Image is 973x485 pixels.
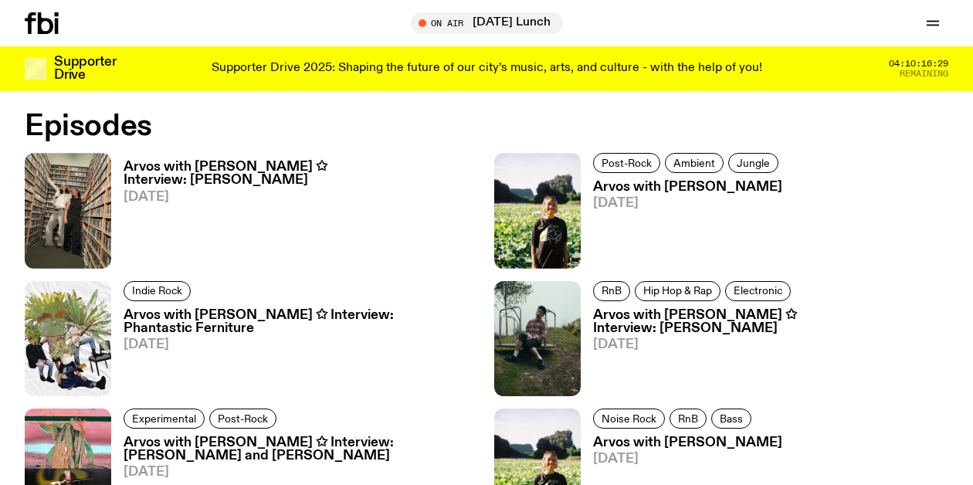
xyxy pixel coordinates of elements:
a: Jungle [728,153,778,173]
p: Supporter Drive 2025: Shaping the future of our city’s music, arts, and culture - with the help o... [212,62,762,76]
img: four people with fern plants for heads [25,281,111,396]
a: Ambient [665,153,724,173]
a: Noise Rock [593,409,665,429]
h3: Arvos with [PERSON_NAME] [593,181,783,194]
span: Experimental [132,412,196,424]
span: [DATE] [124,466,479,479]
span: Hip Hop & Rap [643,285,712,297]
span: [DATE] [124,191,479,204]
a: Post-Rock [209,409,276,429]
a: Arvos with [PERSON_NAME] ✩ Interview: Phantastic Ferniture[DATE] [111,309,479,396]
span: [DATE] [593,197,783,210]
img: Rich Brian sits on playground equipment pensively, feeling ethereal in a misty setting [494,281,581,396]
h3: Arvos with [PERSON_NAME] ✩ Interview: [PERSON_NAME] [593,309,948,335]
span: RnB [602,285,622,297]
a: RnB [670,409,707,429]
a: Hip Hop & Rap [635,281,720,301]
a: Arvos with [PERSON_NAME][DATE] [581,181,783,268]
span: Post-Rock [218,412,268,424]
span: 04:10:16:29 [889,59,948,68]
h3: Arvos with [PERSON_NAME] [593,436,782,449]
h3: Arvos with [PERSON_NAME] ✩ Interview: Phantastic Ferniture [124,309,479,335]
button: On Air[DATE] Lunch [411,12,563,34]
span: [DATE] [124,338,479,351]
span: Ambient [673,158,715,169]
span: Noise Rock [602,412,656,424]
a: RnB [593,281,630,301]
h3: Arvos with [PERSON_NAME] ✩ Interview: [PERSON_NAME] and [PERSON_NAME] [124,436,479,463]
span: Bass [720,412,743,424]
span: Electronic [734,285,782,297]
span: Post-Rock [602,158,652,169]
h2: Episodes [25,113,636,141]
span: Jungle [737,158,770,169]
h3: Supporter Drive [54,56,116,82]
span: Remaining [900,70,948,78]
h3: Arvos with [PERSON_NAME] ✩ Interview: [PERSON_NAME] [124,161,479,187]
span: [DATE] [593,338,948,351]
span: [DATE] [593,453,782,466]
span: RnB [678,412,698,424]
a: Experimental [124,409,205,429]
span: Indie Rock [132,285,182,297]
a: Indie Rock [124,281,191,301]
a: Arvos with [PERSON_NAME] ✩ Interview: [PERSON_NAME][DATE] [581,309,948,396]
a: Electronic [725,281,791,301]
a: Post-Rock [593,153,660,173]
a: Arvos with [PERSON_NAME] ✩ Interview: [PERSON_NAME][DATE] [111,161,479,268]
a: Bass [711,409,751,429]
img: Bri is smiling and wearing a black t-shirt. She is standing in front of a lush, green field. Ther... [494,153,581,268]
